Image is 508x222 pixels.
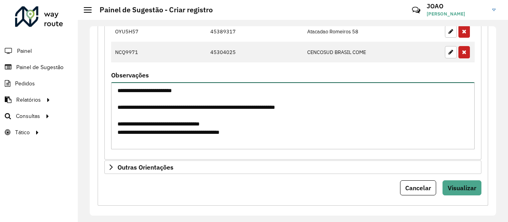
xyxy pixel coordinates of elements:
span: Consultas [16,112,40,120]
span: Outras Orientações [117,164,173,170]
td: CENCOSUD BRASIL COME [303,42,385,62]
span: Tático [15,128,30,137]
td: NCQ9971 [111,42,150,62]
span: Painel [17,47,32,55]
span: Painel de Sugestão [16,63,63,71]
label: Observações [111,70,149,80]
span: Visualizar [448,184,476,192]
span: Pedidos [15,79,35,88]
td: Atacadao Romeiros 58 [303,21,385,42]
button: Cancelar [400,180,436,195]
h3: JOAO [427,2,486,10]
a: Outras Orientações [104,160,481,174]
span: [PERSON_NAME] [427,10,486,17]
a: Contato Rápido [408,2,425,19]
td: 45389317 [206,21,303,42]
td: 45304025 [206,42,303,62]
span: Relatórios [16,96,41,104]
button: Visualizar [443,180,481,195]
span: Cancelar [405,184,431,192]
td: OYU5H57 [111,21,150,42]
h2: Painel de Sugestão - Criar registro [92,6,213,14]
